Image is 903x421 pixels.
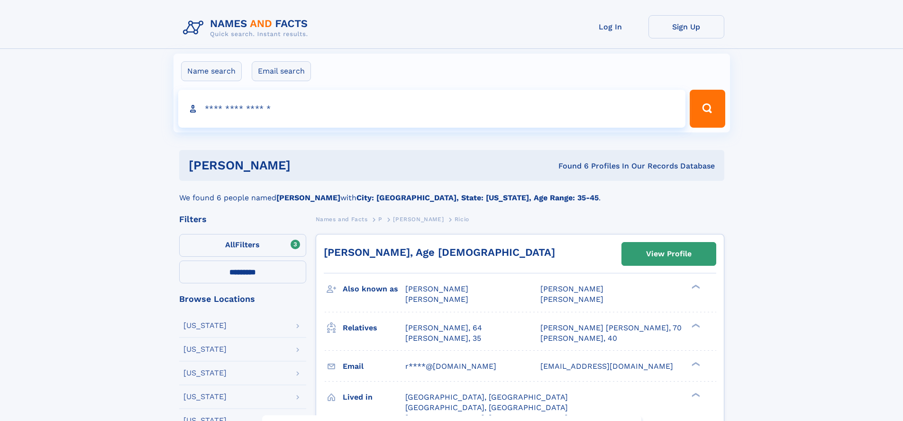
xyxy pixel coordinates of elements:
[183,393,227,401] div: [US_STATE]
[405,333,481,344] a: [PERSON_NAME], 35
[405,295,468,304] span: [PERSON_NAME]
[540,323,682,333] a: [PERSON_NAME] [PERSON_NAME], 70
[540,333,617,344] a: [PERSON_NAME], 40
[405,403,568,412] span: [GEOGRAPHIC_DATA], [GEOGRAPHIC_DATA]
[343,281,405,297] h3: Also known as
[356,193,599,202] b: City: [GEOGRAPHIC_DATA], State: [US_STATE], Age Range: 35-45
[378,213,383,225] a: P
[324,246,555,258] a: [PERSON_NAME], Age [DEMOGRAPHIC_DATA]
[648,15,724,38] a: Sign Up
[540,295,603,304] span: [PERSON_NAME]
[405,323,482,333] a: [PERSON_NAME], 64
[540,284,603,293] span: [PERSON_NAME]
[179,181,724,204] div: We found 6 people named with .
[181,61,242,81] label: Name search
[179,295,306,303] div: Browse Locations
[343,389,405,405] h3: Lived in
[343,358,405,374] h3: Email
[689,392,701,398] div: ❯
[378,216,383,223] span: P
[646,243,692,265] div: View Profile
[573,15,648,38] a: Log In
[183,322,227,329] div: [US_STATE]
[622,243,716,265] a: View Profile
[405,284,468,293] span: [PERSON_NAME]
[393,216,444,223] span: [PERSON_NAME]
[455,216,469,223] span: Ricio
[316,213,368,225] a: Names and Facts
[690,90,725,128] button: Search Button
[252,61,311,81] label: Email search
[178,90,686,128] input: search input
[343,320,405,336] h3: Relatives
[179,234,306,257] label: Filters
[183,346,227,353] div: [US_STATE]
[689,361,701,367] div: ❯
[393,213,444,225] a: [PERSON_NAME]
[179,215,306,224] div: Filters
[405,393,568,402] span: [GEOGRAPHIC_DATA], [GEOGRAPHIC_DATA]
[225,240,235,249] span: All
[689,322,701,328] div: ❯
[424,161,715,171] div: Found 6 Profiles In Our Records Database
[179,15,316,41] img: Logo Names and Facts
[540,362,673,371] span: [EMAIL_ADDRESS][DOMAIN_NAME]
[183,369,227,377] div: [US_STATE]
[189,159,425,171] h1: [PERSON_NAME]
[276,193,340,202] b: [PERSON_NAME]
[689,284,701,290] div: ❯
